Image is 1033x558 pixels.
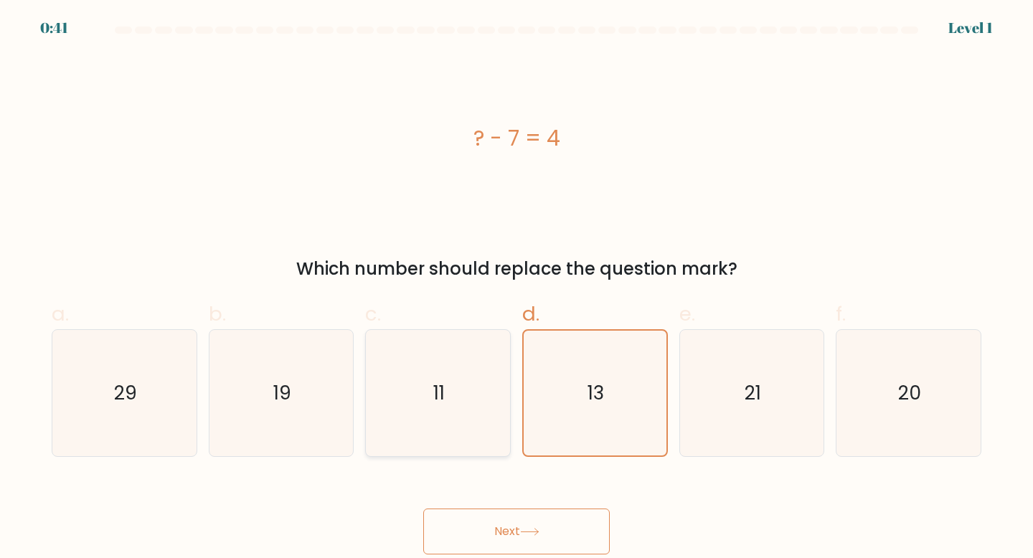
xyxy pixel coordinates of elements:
[522,300,539,328] span: d.
[60,256,973,282] div: Which number should replace the question mark?
[52,300,69,328] span: a.
[273,379,291,406] text: 19
[365,300,381,328] span: c.
[588,380,605,406] text: 13
[745,379,761,406] text: 21
[114,379,137,406] text: 29
[948,17,993,39] div: Level 1
[209,300,226,328] span: b.
[898,379,921,406] text: 20
[433,379,445,406] text: 11
[40,17,68,39] div: 0:41
[423,509,610,554] button: Next
[679,300,695,328] span: e.
[52,122,981,154] div: ? - 7 = 4
[836,300,846,328] span: f.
